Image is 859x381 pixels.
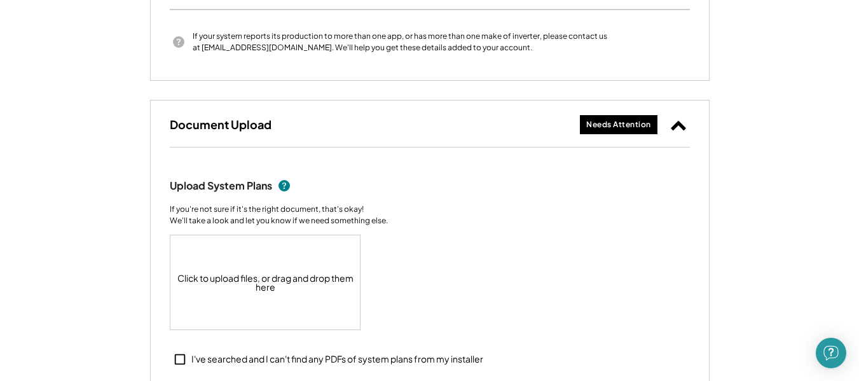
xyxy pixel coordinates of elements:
[586,120,651,130] div: Needs Attention
[193,31,608,53] div: If your system reports its production to more than one app, or has more than one make of inverter...
[170,179,272,193] div: Upload System Plans
[170,235,361,329] div: Click to upload files, or drag and drop them here
[816,338,846,368] div: Open Intercom Messenger
[191,353,483,366] div: I've searched and I can't find any PDFs of system plans from my installer
[170,204,388,226] div: If you're not sure if it's the right document, that's okay! We'll take a look and let you know if...
[170,117,271,132] h3: Document Upload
